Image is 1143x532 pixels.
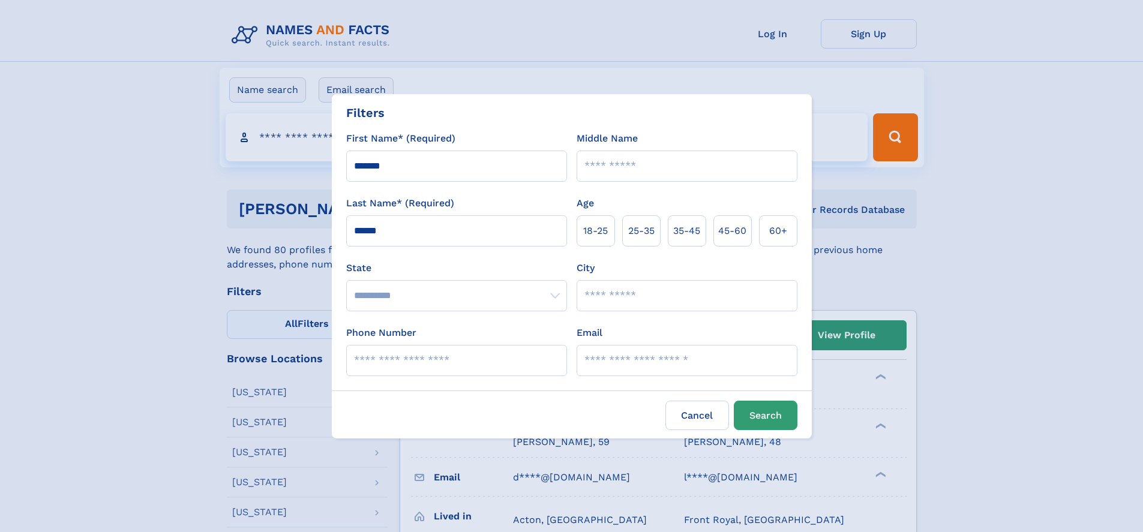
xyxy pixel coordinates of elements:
label: Cancel [665,401,729,430]
label: City [577,261,595,275]
label: Age [577,196,594,211]
label: Phone Number [346,326,416,340]
label: State [346,261,567,275]
label: First Name* (Required) [346,131,455,146]
button: Search [734,401,797,430]
label: Email [577,326,602,340]
span: 25‑35 [628,224,655,238]
span: 18‑25 [583,224,608,238]
label: Last Name* (Required) [346,196,454,211]
div: Filters [346,104,385,122]
span: 35‑45 [673,224,700,238]
label: Middle Name [577,131,638,146]
span: 60+ [769,224,787,238]
span: 45‑60 [718,224,746,238]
